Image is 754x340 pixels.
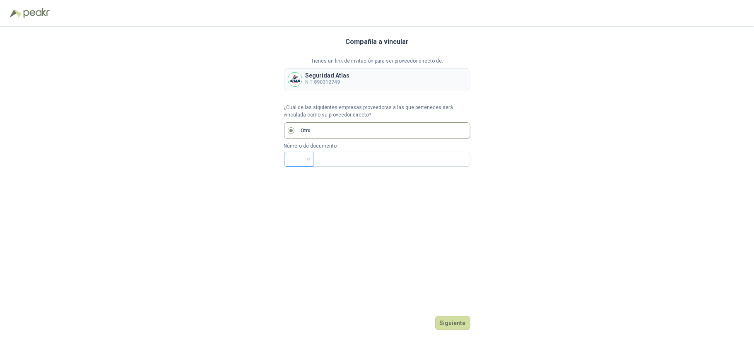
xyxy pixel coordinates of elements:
[284,57,470,65] p: Tienes un link de invitación para ser proveedor directo de:
[284,104,470,119] p: ¿Cuál de las siguientes empresas proveedoras a las que perteneces será vinculada como su proveedo...
[10,9,22,17] img: Logo
[314,79,340,85] b: 890312749
[23,8,50,18] img: Peakr
[301,127,311,135] p: Otro
[284,142,470,150] p: Número de documento
[435,316,470,330] button: Siguiente
[306,78,350,86] p: NIT
[345,36,409,47] h3: Compañía a vincular
[288,73,302,86] img: Company Logo
[306,73,350,78] p: Seguridad Atlas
